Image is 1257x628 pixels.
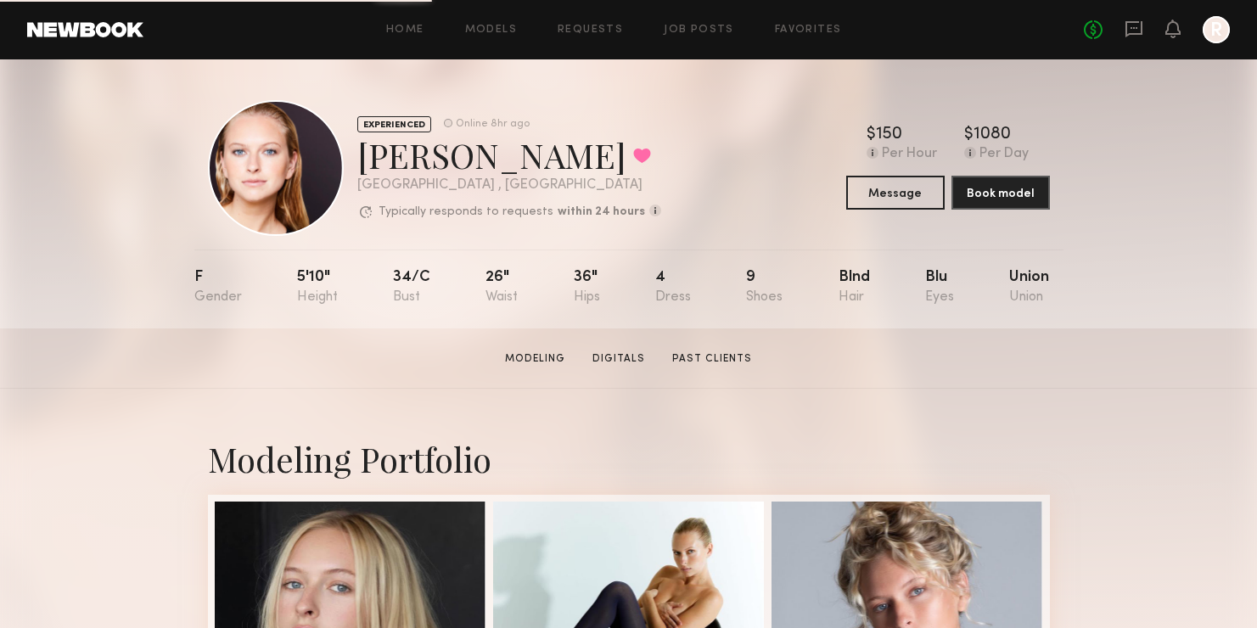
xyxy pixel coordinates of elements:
div: Blu [925,270,954,305]
div: 34/c [393,270,430,305]
div: F [194,270,242,305]
div: Blnd [839,270,870,305]
div: Per Hour [882,147,937,162]
a: Past Clients [665,351,759,367]
p: Typically responds to requests [379,206,553,218]
div: 36" [574,270,600,305]
a: Home [386,25,424,36]
a: Requests [558,25,623,36]
a: Modeling [498,351,572,367]
div: Union [1009,270,1049,305]
div: 1080 [974,126,1011,143]
a: Models [465,25,517,36]
div: $ [867,126,876,143]
div: [PERSON_NAME] [357,132,661,177]
div: Per Day [979,147,1029,162]
div: 150 [876,126,902,143]
button: Book model [951,176,1050,210]
a: Job Posts [664,25,734,36]
div: 26" [485,270,518,305]
div: 9 [746,270,783,305]
div: [GEOGRAPHIC_DATA] , [GEOGRAPHIC_DATA] [357,178,661,193]
a: R [1203,16,1230,43]
a: Favorites [775,25,842,36]
button: Message [846,176,945,210]
a: Digitals [586,351,652,367]
div: Modeling Portfolio [208,436,1050,481]
div: 4 [655,270,691,305]
div: EXPERIENCED [357,116,431,132]
div: Online 8hr ago [456,119,530,130]
b: within 24 hours [558,206,645,218]
div: $ [964,126,974,143]
div: 5'10" [297,270,338,305]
